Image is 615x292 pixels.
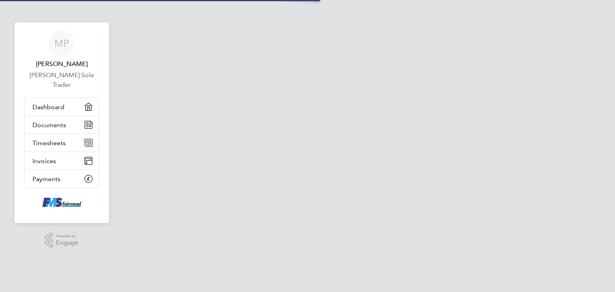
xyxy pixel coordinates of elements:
[32,175,60,183] span: Payments
[24,134,99,152] a: Timesheets
[56,240,78,246] span: Engage
[32,157,56,165] span: Invoices
[45,233,79,248] a: Powered byEngage
[24,98,99,116] a: Dashboard
[24,70,99,90] a: [PERSON_NAME] Sole Trader
[32,121,66,129] span: Documents
[24,30,99,69] a: MP[PERSON_NAME]
[24,170,99,188] a: Payments
[54,38,69,48] span: MP
[24,196,99,209] a: Go to home page
[40,196,83,209] img: f-mead-logo-retina.png
[32,103,64,111] span: Dashboard
[24,116,99,134] a: Documents
[56,233,78,240] span: Powered by
[24,59,99,69] span: Michael Pickett
[14,22,109,223] nav: Main navigation
[32,139,66,147] span: Timesheets
[24,152,99,170] a: Invoices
